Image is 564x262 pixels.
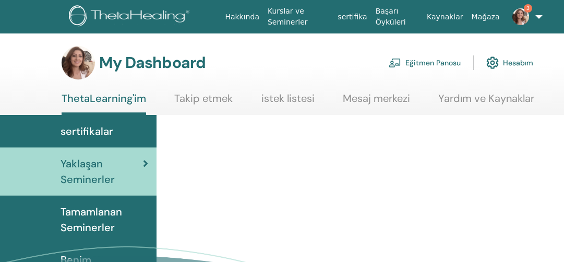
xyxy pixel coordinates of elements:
span: Tamamlanan Seminerler [61,204,148,235]
img: default.jpg [62,46,95,79]
a: Mağaza [467,7,504,27]
img: cog.svg [486,54,499,72]
a: Hesabım [486,51,533,74]
a: Mesaj merkezi [343,92,410,112]
span: sertifikalar [61,123,113,139]
span: Yaklaşan Seminerler [61,156,143,187]
a: Kurslar ve Seminerler [263,2,333,32]
a: Eğitmen Panosu [389,51,461,74]
img: logo.png [69,5,194,29]
a: Hakkında [221,7,263,27]
img: default.jpg [512,8,529,25]
a: Yardım ve Kaynaklar [438,92,534,112]
a: Kaynaklar [423,7,467,27]
a: Takip etmek [174,92,233,112]
span: 3 [524,4,532,13]
a: sertifika [333,7,371,27]
a: Başarı Öyküleri [371,2,423,32]
a: istek listesi [261,92,315,112]
img: chalkboard-teacher.svg [389,58,401,67]
h3: My Dashboard [99,53,206,72]
a: ThetaLearning'im [62,92,146,115]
